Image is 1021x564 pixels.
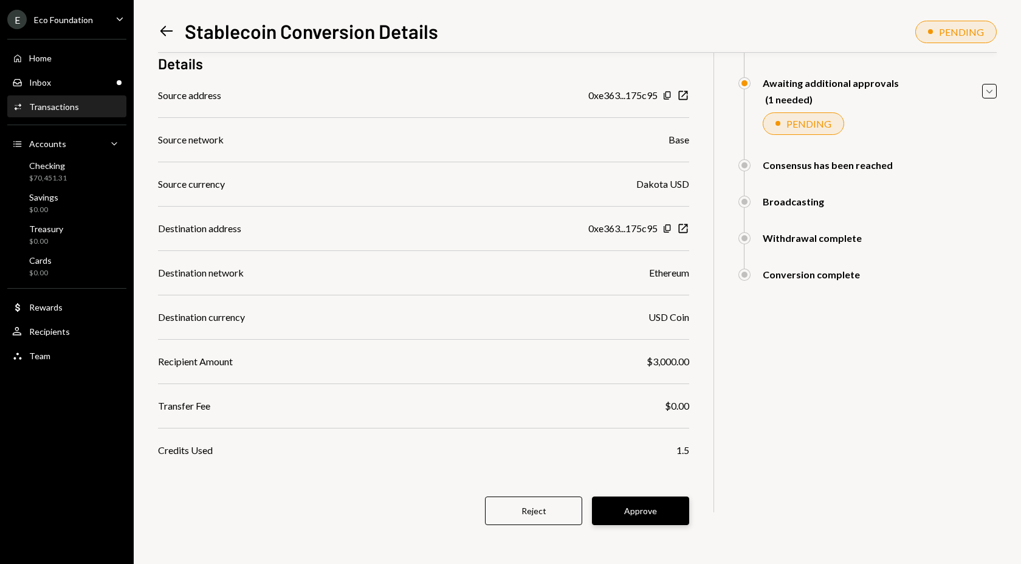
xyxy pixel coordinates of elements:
[7,220,126,249] a: Treasury$0.00
[763,77,899,89] div: Awaiting additional approvals
[7,95,126,117] a: Transactions
[588,221,658,236] div: 0xe363...175c95
[763,159,893,171] div: Consensus has been reached
[592,497,689,525] button: Approve
[763,232,862,244] div: Withdrawal complete
[29,160,67,171] div: Checking
[29,53,52,63] div: Home
[7,345,126,366] a: Team
[763,269,860,280] div: Conversion complete
[29,139,66,149] div: Accounts
[7,132,126,154] a: Accounts
[7,320,126,342] a: Recipients
[29,326,70,337] div: Recipients
[158,443,213,458] div: Credits Used
[158,354,233,369] div: Recipient Amount
[7,10,27,29] div: E
[29,236,63,247] div: $0.00
[185,19,438,43] h1: Stablecoin Conversion Details
[648,310,689,325] div: USD Coin
[588,88,658,103] div: 0xe363...175c95
[765,94,899,105] div: (1 needed)
[676,443,689,458] div: 1.5
[7,71,126,93] a: Inbox
[158,399,210,413] div: Transfer Fee
[786,118,831,129] div: PENDING
[158,88,221,103] div: Source address
[29,173,67,184] div: $70,451.31
[669,132,689,147] div: Base
[636,177,689,191] div: Dakota USD
[158,53,203,74] h3: Details
[34,15,93,25] div: Eco Foundation
[7,188,126,218] a: Savings$0.00
[7,157,126,186] a: Checking$70,451.31
[763,196,824,207] div: Broadcasting
[29,77,51,88] div: Inbox
[7,47,126,69] a: Home
[29,205,58,215] div: $0.00
[158,221,241,236] div: Destination address
[485,497,582,525] button: Reject
[649,266,689,280] div: Ethereum
[939,26,984,38] div: PENDING
[158,266,244,280] div: Destination network
[158,177,225,191] div: Source currency
[647,354,689,369] div: $3,000.00
[158,132,224,147] div: Source network
[29,192,58,202] div: Savings
[29,224,63,234] div: Treasury
[7,296,126,318] a: Rewards
[29,255,52,266] div: Cards
[29,101,79,112] div: Transactions
[7,252,126,281] a: Cards$0.00
[158,310,245,325] div: Destination currency
[29,302,63,312] div: Rewards
[29,268,52,278] div: $0.00
[29,351,50,361] div: Team
[665,399,689,413] div: $0.00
